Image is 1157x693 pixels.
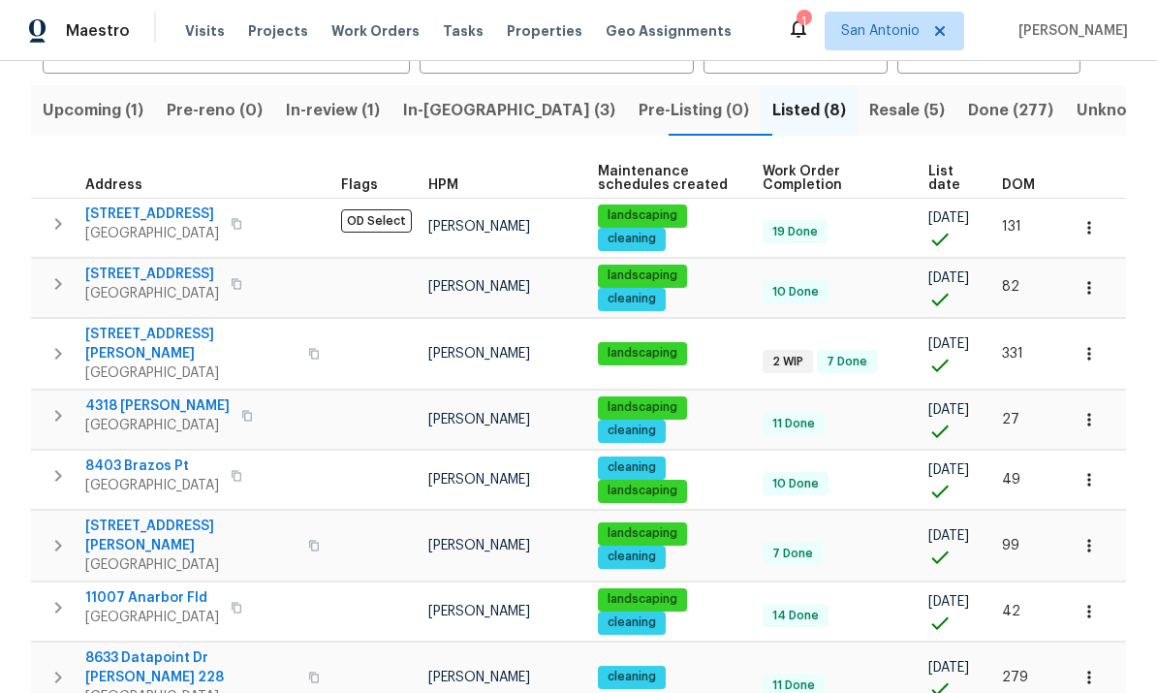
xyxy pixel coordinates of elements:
[928,595,969,609] span: [DATE]
[428,413,530,426] span: [PERSON_NAME]
[428,473,530,487] span: [PERSON_NAME]
[443,24,484,38] span: Tasks
[428,178,458,192] span: HPM
[167,97,263,124] span: Pre-reno (0)
[968,97,1053,124] span: Done (277)
[85,178,142,192] span: Address
[797,12,810,31] div: 1
[928,211,969,225] span: [DATE]
[765,354,811,370] span: 2 WIP
[600,268,685,284] span: landscaping
[428,280,530,294] span: [PERSON_NAME]
[85,205,219,224] span: [STREET_ADDRESS]
[765,416,823,432] span: 11 Done
[600,549,664,565] span: cleaning
[85,457,219,476] span: 8403 Brazos Pt
[43,97,143,124] span: Upcoming (1)
[928,165,969,192] span: List date
[600,291,664,307] span: cleaning
[85,555,297,575] span: [GEOGRAPHIC_DATA]
[1002,671,1028,684] span: 279
[428,671,530,684] span: [PERSON_NAME]
[600,207,685,224] span: landscaping
[1002,413,1019,426] span: 27
[772,97,846,124] span: Listed (8)
[85,284,219,303] span: [GEOGRAPHIC_DATA]
[1002,280,1019,294] span: 82
[765,476,827,492] span: 10 Done
[85,265,219,284] span: [STREET_ADDRESS]
[600,423,664,439] span: cleaning
[600,231,664,247] span: cleaning
[1011,21,1128,41] span: [PERSON_NAME]
[1002,605,1020,618] span: 42
[765,608,827,624] span: 14 Done
[639,97,749,124] span: Pre-Listing (0)
[600,483,685,499] span: landscaping
[1002,473,1020,487] span: 49
[341,209,412,233] span: OD Select
[598,165,729,192] span: Maintenance schedules created
[341,178,378,192] span: Flags
[928,661,969,675] span: [DATE]
[763,165,896,192] span: Work Order Completion
[928,403,969,417] span: [DATE]
[185,21,225,41] span: Visits
[869,97,945,124] span: Resale (5)
[600,345,685,362] span: landscaping
[331,21,420,41] span: Work Orders
[85,363,297,383] span: [GEOGRAPHIC_DATA]
[1002,220,1021,234] span: 131
[85,648,297,687] span: 8633 Datapoint Dr [PERSON_NAME] 228
[600,591,685,608] span: landscaping
[85,224,219,243] span: [GEOGRAPHIC_DATA]
[765,224,826,240] span: 19 Done
[765,284,827,300] span: 10 Done
[428,605,530,618] span: [PERSON_NAME]
[85,325,297,363] span: [STREET_ADDRESS][PERSON_NAME]
[85,588,219,608] span: 11007 Anarbor Fld
[600,399,685,416] span: landscaping
[66,21,130,41] span: Maestro
[928,463,969,477] span: [DATE]
[928,271,969,285] span: [DATE]
[85,608,219,627] span: [GEOGRAPHIC_DATA]
[765,546,821,562] span: 7 Done
[1002,347,1023,361] span: 331
[85,476,219,495] span: [GEOGRAPHIC_DATA]
[819,354,875,370] span: 7 Done
[1002,539,1019,552] span: 99
[600,614,664,631] span: cleaning
[841,21,920,41] span: San Antonio
[928,529,969,543] span: [DATE]
[85,517,297,555] span: [STREET_ADDRESS][PERSON_NAME]
[928,337,969,351] span: [DATE]
[507,21,582,41] span: Properties
[403,97,615,124] span: In-[GEOGRAPHIC_DATA] (3)
[428,539,530,552] span: [PERSON_NAME]
[1002,178,1035,192] span: DOM
[428,220,530,234] span: [PERSON_NAME]
[600,459,664,476] span: cleaning
[85,396,230,416] span: 4318 [PERSON_NAME]
[286,97,380,124] span: In-review (1)
[606,21,732,41] span: Geo Assignments
[85,416,230,435] span: [GEOGRAPHIC_DATA]
[428,347,530,361] span: [PERSON_NAME]
[600,669,664,685] span: cleaning
[600,525,685,542] span: landscaping
[248,21,308,41] span: Projects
